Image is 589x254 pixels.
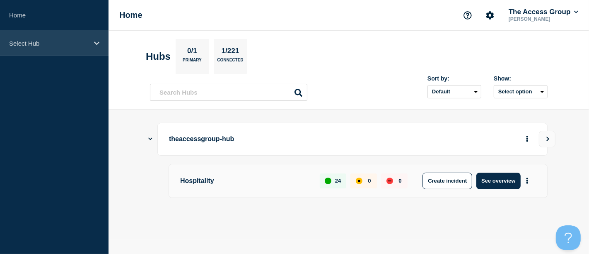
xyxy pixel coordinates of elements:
p: 24 [335,178,341,184]
button: See overview [476,173,520,189]
div: Sort by: [427,75,481,82]
p: 1/221 [218,47,242,58]
p: Primary [183,58,202,66]
button: Account settings [481,7,499,24]
p: Connected [217,58,243,66]
p: 0 [368,178,371,184]
button: Select option [494,85,548,98]
p: 0 [398,178,401,184]
button: The Access Group [507,8,580,16]
div: down [386,178,393,184]
iframe: Help Scout Beacon - Open [556,225,581,250]
h1: Home [119,10,142,20]
div: affected [356,178,362,184]
button: Create incident [422,173,472,189]
p: [PERSON_NAME] [507,16,580,22]
p: Select Hub [9,40,89,47]
button: More actions [522,173,533,188]
button: Show Connected Hubs [148,136,152,142]
button: More actions [522,132,533,147]
button: Support [459,7,476,24]
button: View [539,131,555,147]
p: 0/1 [184,47,200,58]
div: Show: [494,75,548,82]
select: Sort by [427,85,481,98]
p: theaccessgroup-hub [169,132,398,147]
input: Search Hubs [150,84,307,101]
p: Hospitality [180,173,310,189]
h2: Hubs [146,51,171,62]
div: up [325,178,331,184]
